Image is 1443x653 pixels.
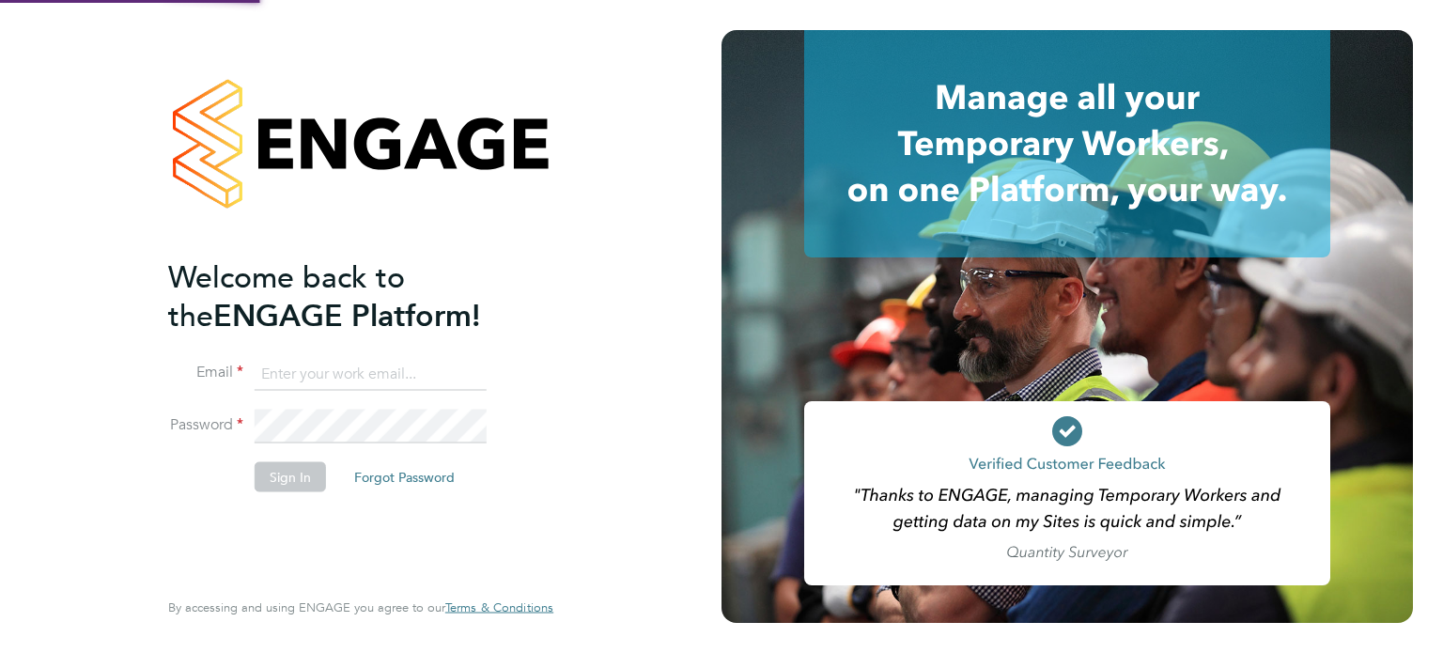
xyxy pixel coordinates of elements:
[255,462,326,492] button: Sign In
[339,462,470,492] button: Forgot Password
[168,257,535,334] h2: ENGAGE Platform!
[445,600,553,615] a: Terms & Conditions
[168,599,553,615] span: By accessing and using ENGAGE you agree to our
[255,357,487,391] input: Enter your work email...
[168,415,243,435] label: Password
[168,258,405,334] span: Welcome back to the
[168,363,243,382] label: Email
[445,599,553,615] span: Terms & Conditions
